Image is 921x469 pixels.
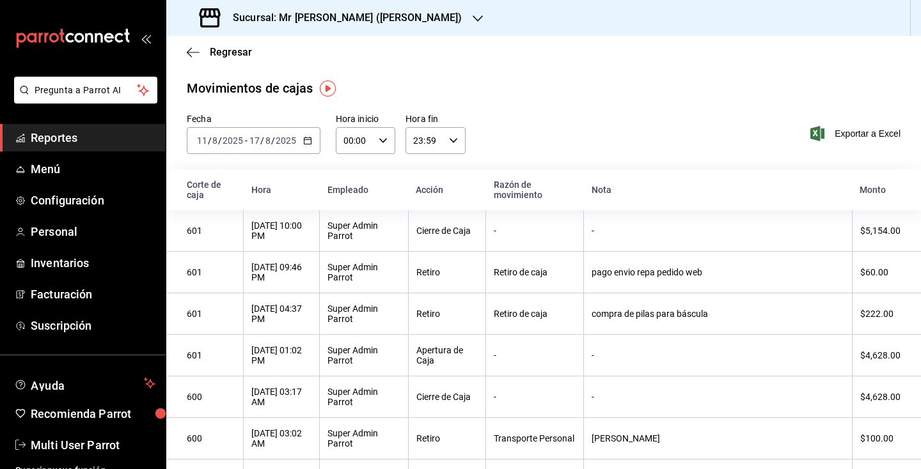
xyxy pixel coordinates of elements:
[860,309,901,319] div: $222.00
[494,267,576,277] div: Retiro de caja
[31,223,155,240] span: Personal
[416,226,478,236] div: Cierre de Caja
[251,262,311,282] div: [DATE] 09:46 PM
[260,135,264,146] span: /
[592,433,844,443] div: [PERSON_NAME]
[187,114,320,123] label: Fecha
[405,114,465,123] label: Hora fin
[31,160,155,178] span: Menú
[35,84,138,97] span: Pregunta a Parrot AI
[813,126,901,141] button: Exportar a Excel
[416,392,478,402] div: Cierre de Caja
[187,46,252,58] button: Regresar
[327,345,400,365] div: Super Admin Parrot
[251,387,311,407] div: [DATE] 03:17 AM
[860,433,901,443] div: $100.00
[592,267,844,277] div: pago envio repa pedido web
[251,345,311,365] div: [DATE] 01:02 PM
[592,309,844,319] div: compra de pilas para báscula
[166,169,244,210] th: Corte de caja
[592,350,844,360] div: -
[251,428,311,449] div: [DATE] 03:02 AM
[196,135,208,146] input: --
[416,267,478,277] div: Retiro
[141,33,151,43] button: open_drawer_menu
[244,169,320,210] th: Hora
[860,392,901,402] div: $4,628.00
[245,135,248,146] span: -
[416,433,478,443] div: Retiro
[9,93,157,106] a: Pregunta a Parrot AI
[336,114,395,123] label: Hora inicio
[31,129,155,146] span: Reportes
[494,226,576,236] div: -
[187,79,313,98] div: Movimientos de cajas
[327,304,400,324] div: Super Admin Parrot
[31,376,139,391] span: Ayuda
[320,81,336,96] img: Tooltip marker
[187,309,235,319] div: 601
[494,350,576,360] div: -
[222,135,244,146] input: ----
[31,436,155,454] span: Multi User Parrot
[327,220,400,241] div: Super Admin Parrot
[592,392,844,402] div: -
[494,392,576,402] div: -
[31,317,155,334] span: Suscripción
[327,387,400,407] div: Super Admin Parrot
[416,345,478,365] div: Apertura de Caja
[251,220,311,241] div: [DATE] 10:00 PM
[265,135,271,146] input: --
[218,135,222,146] span: /
[860,226,901,236] div: $5,154.00
[494,433,576,443] div: Transporte Personal
[584,169,853,210] th: Nota
[852,169,921,210] th: Monto
[187,350,235,360] div: 601
[251,304,311,324] div: [DATE] 04:37 PM
[327,428,400,449] div: Super Admin Parrot
[208,135,212,146] span: /
[408,169,486,210] th: Acción
[271,135,275,146] span: /
[14,77,157,104] button: Pregunta a Parrot AI
[320,169,408,210] th: Empleado
[416,309,478,319] div: Retiro
[187,433,235,443] div: 600
[31,286,155,303] span: Facturación
[212,135,218,146] input: --
[275,135,297,146] input: ----
[187,392,235,402] div: 600
[327,262,400,282] div: Super Admin Parrot
[249,135,260,146] input: --
[860,350,901,360] div: $4,628.00
[31,254,155,272] span: Inventarios
[31,192,155,209] span: Configuración
[187,226,235,236] div: 601
[223,10,462,26] h3: Sucursal: Mr [PERSON_NAME] ([PERSON_NAME])
[860,267,901,277] div: $60.00
[592,226,844,236] div: -
[494,309,576,319] div: Retiro de caja
[210,46,252,58] span: Regresar
[486,169,584,210] th: Razón de movimiento
[31,405,155,422] span: Recomienda Parrot
[187,267,235,277] div: 601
